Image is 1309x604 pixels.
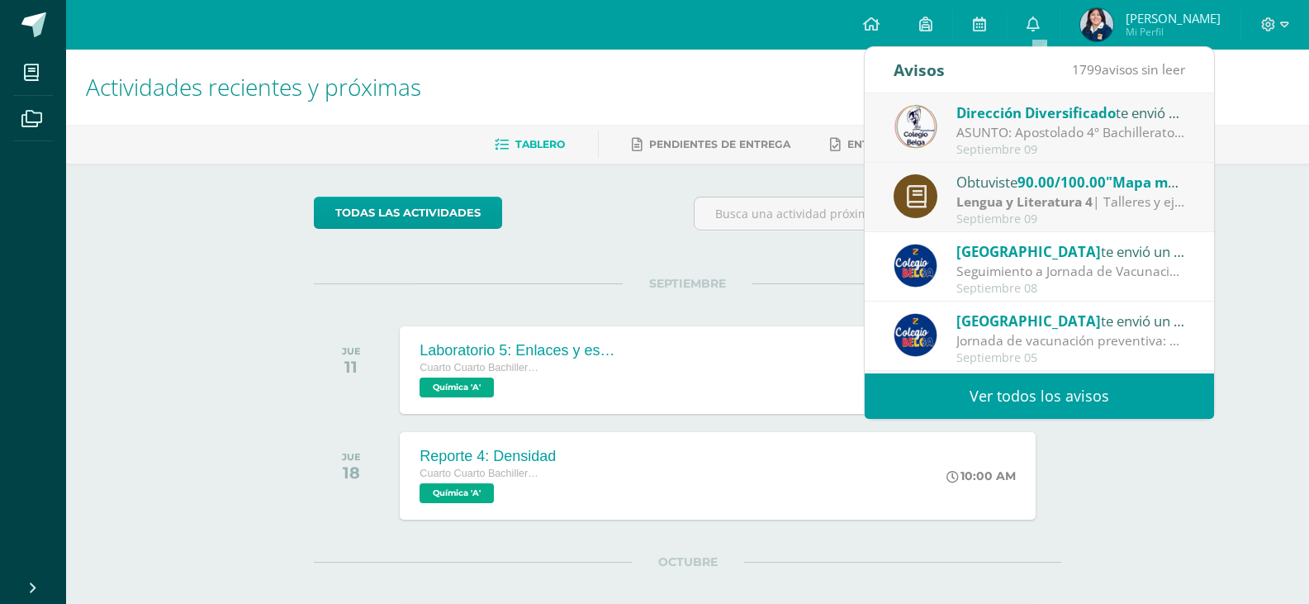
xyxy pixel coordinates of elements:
div: Jornada de vacunación preventiva: Estimados Padres y Estimadas Madres de Familia: Deseándoles un ... [956,331,1186,350]
span: avisos sin leer [1072,60,1185,78]
div: Septiembre 09 [956,143,1186,157]
span: Cuarto Cuarto Bachillerato en Ciencias y Letras [420,468,543,479]
div: JUE [342,345,361,357]
span: Tablero [515,138,565,150]
div: 18 [342,463,361,483]
div: Laboratorio 5: Enlaces y estructura [PERSON_NAME] [420,342,618,359]
a: Entregadas [830,131,921,158]
span: [GEOGRAPHIC_DATA] [956,312,1101,331]
strong: Lengua y Literatura 4 [956,193,1093,211]
span: [GEOGRAPHIC_DATA] [956,242,1101,261]
span: OCTUBRE [632,554,744,569]
img: 919ad801bb7643f6f997765cf4083301.png [894,313,937,357]
span: Actividades recientes y próximas [86,71,421,102]
div: Septiembre 09 [956,212,1186,226]
span: 90.00/100.00 [1017,173,1106,192]
div: JUE [342,451,361,463]
a: Ver todos los avisos [865,373,1214,419]
div: ASUNTO: Apostolado 4º Bachillerato CCLL : ASUNTO: Apostolado 4º Bachillerato CCLL Estimados Padre... [956,123,1186,142]
a: todas las Actividades [314,197,502,229]
span: Química 'A' [420,378,494,397]
div: te envió un aviso [956,310,1186,331]
span: 1799 [1072,60,1102,78]
div: te envió un aviso [956,102,1186,123]
div: Seguimiento a Jornada de Vacunación: Reciban un cordial saludo. Gracias al buen desarrollo y a la... [956,262,1186,281]
span: Dirección Diversificado [956,103,1116,122]
img: 919ad801bb7643f6f997765cf4083301.png [894,244,937,288]
span: Pendientes de entrega [649,138,790,150]
span: Química 'A' [420,483,494,503]
a: Tablero [495,131,565,158]
div: Septiembre 08 [956,282,1186,296]
span: Cuarto Cuarto Bachillerato en Ciencias y Letras [420,362,543,373]
div: Avisos [894,47,945,93]
img: 544bf8086bc8165e313644037ea68f8d.png [894,105,937,149]
span: Mi Perfil [1126,25,1221,39]
div: 11 [342,357,361,377]
div: te envió un aviso [956,240,1186,262]
span: Entregadas [847,138,921,150]
div: Septiembre 05 [956,351,1186,365]
div: Reporte 4: Densidad [420,448,556,465]
img: 386b97ca6dcc00f2af1beca8e69eb8b0.png [1080,8,1113,41]
span: SEPTIEMBRE [623,276,752,291]
a: Pendientes de entrega [632,131,790,158]
span: [PERSON_NAME] [1126,10,1221,26]
div: Obtuviste en [956,171,1186,193]
div: | Talleres y ejercicios [956,193,1186,212]
input: Busca una actividad próxima aquí... [695,197,1060,230]
div: 10:00 AM [946,468,1016,483]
